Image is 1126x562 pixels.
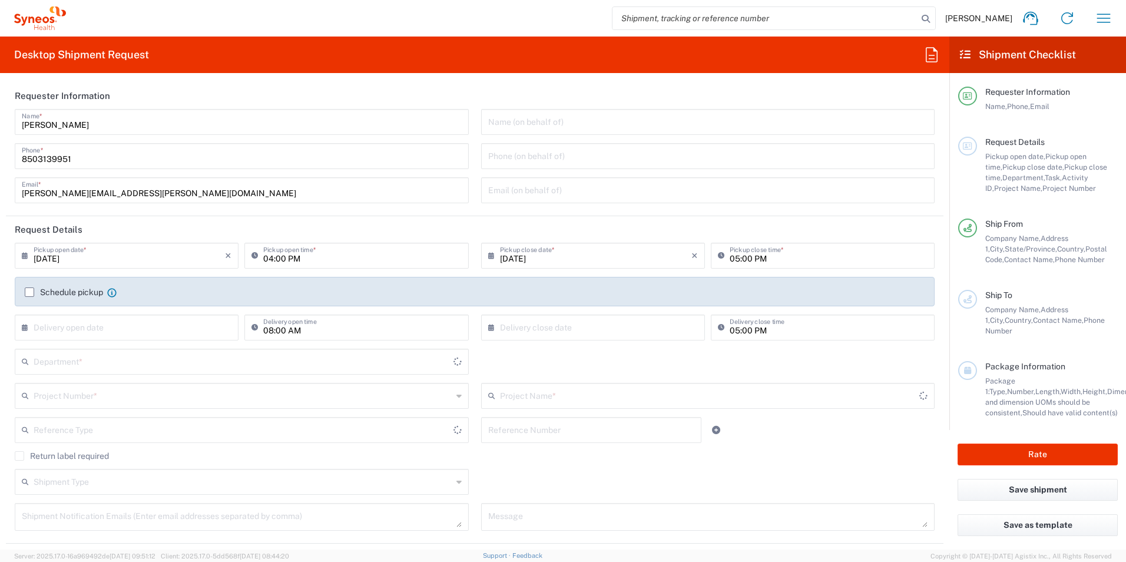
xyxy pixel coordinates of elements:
[985,137,1045,147] span: Request Details
[1045,173,1062,182] span: Task,
[1035,387,1061,396] span: Length,
[1007,387,1035,396] span: Number,
[1002,173,1045,182] span: Department,
[15,451,109,461] label: Return label required
[989,387,1007,396] span: Type,
[985,87,1070,97] span: Requester Information
[1042,184,1096,193] span: Project Number
[512,552,542,559] a: Feedback
[1004,255,1055,264] span: Contact Name,
[240,553,289,560] span: [DATE] 08:44:20
[985,219,1023,229] span: Ship From
[708,422,724,438] a: Add Reference
[1007,102,1030,111] span: Phone,
[945,13,1012,24] span: [PERSON_NAME]
[15,224,82,236] h2: Request Details
[1030,102,1049,111] span: Email
[990,244,1005,253] span: City,
[1033,316,1084,325] span: Contact Name,
[1005,316,1033,325] span: Country,
[958,444,1118,465] button: Rate
[960,48,1076,62] h2: Shipment Checklist
[1022,408,1118,417] span: Should have valid content(s)
[14,553,155,560] span: Server: 2025.17.0-16a969492de
[1082,387,1107,396] span: Height,
[612,7,918,29] input: Shipment, tracking or reference number
[985,362,1065,371] span: Package Information
[25,287,103,297] label: Schedule pickup
[691,246,698,265] i: ×
[15,90,110,102] h2: Requester Information
[1002,163,1064,171] span: Pickup close date,
[985,290,1012,300] span: Ship To
[985,152,1045,161] span: Pickup open date,
[985,102,1007,111] span: Name,
[958,514,1118,536] button: Save as template
[990,316,1005,325] span: City,
[930,551,1112,561] span: Copyright © [DATE]-[DATE] Agistix Inc., All Rights Reserved
[1061,387,1082,396] span: Width,
[14,48,149,62] h2: Desktop Shipment Request
[985,376,1015,396] span: Package 1:
[985,234,1041,243] span: Company Name,
[161,553,289,560] span: Client: 2025.17.0-5dd568f
[110,553,155,560] span: [DATE] 09:51:12
[985,305,1041,314] span: Company Name,
[1057,244,1085,253] span: Country,
[994,184,1042,193] span: Project Name,
[1055,255,1105,264] span: Phone Number
[225,246,231,265] i: ×
[1005,244,1057,253] span: State/Province,
[483,552,512,559] a: Support
[958,479,1118,501] button: Save shipment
